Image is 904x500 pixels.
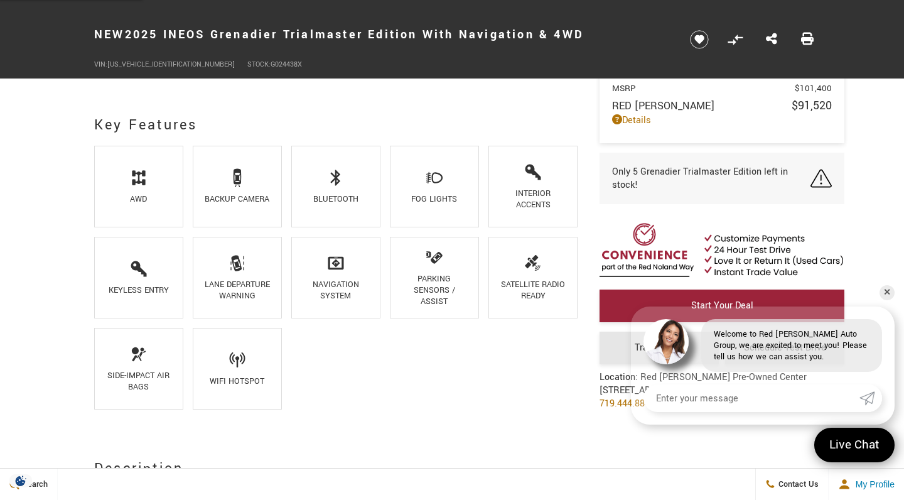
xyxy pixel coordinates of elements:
[499,188,568,210] div: Interior Accents
[643,319,689,364] img: Agent profile photo
[104,285,173,296] div: Keyless Entry
[104,193,173,205] div: AWD
[94,60,107,69] span: VIN:
[203,193,271,205] div: Backup Camera
[6,474,35,487] section: Click to Open Cookie Consent Modal
[612,114,832,127] a: Details
[499,279,568,302] div: Satellite Radio Ready
[612,99,792,113] span: Red [PERSON_NAME]
[612,82,795,94] span: MSRP
[792,97,832,114] span: $91,520
[247,60,271,69] span: Stock:
[801,31,814,48] a: Print this New 2025 INEOS Grenadier Trialmaster Edition With Navigation & 4WD
[271,60,302,69] span: G024438X
[859,384,882,412] a: Submit
[94,26,125,43] strong: New
[104,370,173,393] div: Side-Impact Air Bags
[612,82,832,94] a: MSRP $101,400
[829,469,904,500] button: Open user profile menu
[94,457,578,480] h2: Description
[600,290,844,322] a: Start Your Deal
[691,299,753,312] span: Start Your Deal
[600,371,807,420] div: Location: Red [PERSON_NAME] Pre-Owned Center [STREET_ADDRESS][US_STATE]
[94,114,578,136] h2: Key Features
[726,30,745,49] button: Compare Vehicle
[600,397,655,410] a: 719.444.8840
[107,60,235,69] span: [US_VEHICLE_IDENTIFICATION_NUMBER]
[203,279,271,302] div: Lane Departure Warning
[612,97,832,114] a: Red [PERSON_NAME] $91,520
[643,384,859,412] input: Enter your message
[612,165,810,192] span: Only 5 Grenadier Trialmaster Edition left in stock!
[823,437,886,454] span: Live Chat
[795,82,832,94] span: $101,400
[766,31,777,48] a: Share this New 2025 INEOS Grenadier Trialmaster Edition With Navigation & 4WD
[701,319,882,372] div: Welcome to Red [PERSON_NAME] Auto Group, we are excited to meet you! Please tell us how we can as...
[94,9,669,60] h1: 2025 INEOS Grenadier Trialmaster Edition With Navigation & 4WD
[775,479,819,490] span: Contact Us
[301,193,370,205] div: Bluetooth
[814,428,895,462] a: Live Chat
[401,193,469,205] div: Fog Lights
[6,474,35,487] img: Opt-Out Icon
[600,332,719,364] a: Trade Value
[203,376,271,387] div: WiFi Hotspot
[301,279,370,302] div: Navigation System
[686,30,713,50] button: Save vehicle
[401,273,469,307] div: Parking Sensors / Assist
[851,479,895,489] span: My Profile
